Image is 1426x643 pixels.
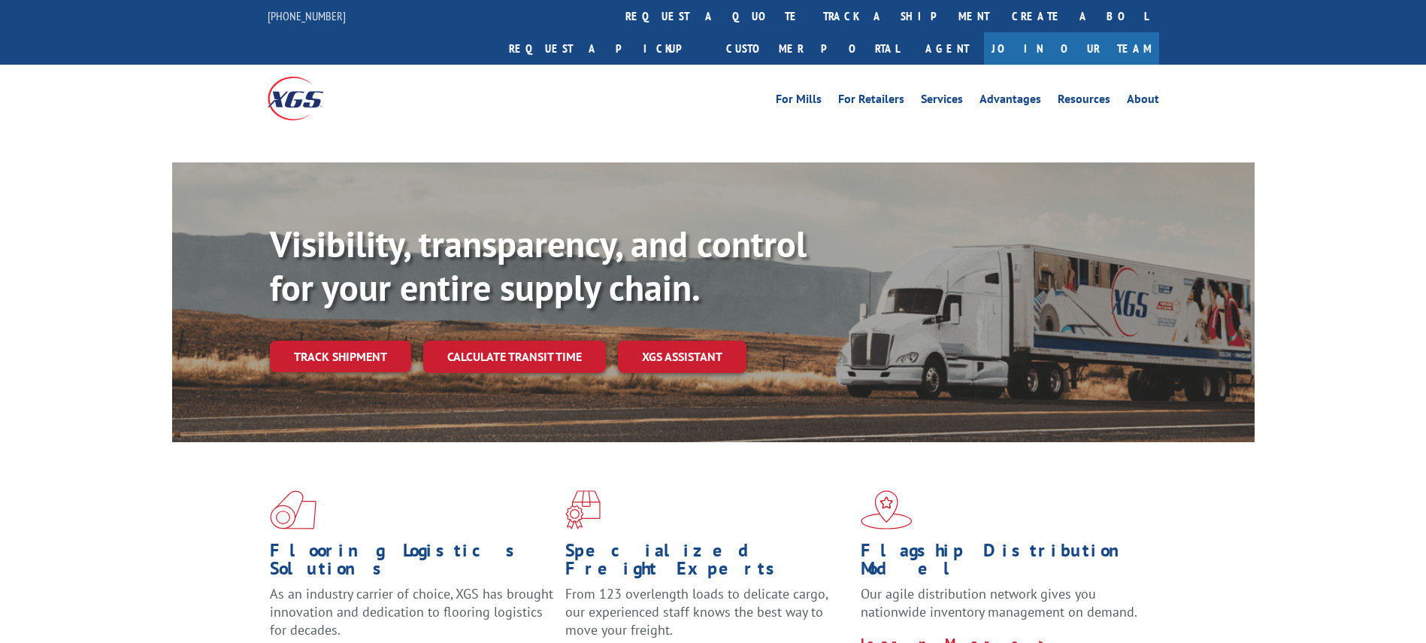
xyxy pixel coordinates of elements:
a: [PHONE_NUMBER] [268,8,346,23]
span: Our agile distribution network gives you nationwide inventory management on demand. [861,585,1137,620]
b: Visibility, transparency, and control for your entire supply chain. [270,220,807,311]
h1: Flooring Logistics Solutions [270,541,554,585]
a: About [1127,93,1159,110]
a: Agent [910,32,984,65]
span: As an industry carrier of choice, XGS has brought innovation and dedication to flooring logistics... [270,585,553,638]
a: Calculate transit time [423,341,606,373]
img: xgs-icon-flagship-distribution-model-red [861,490,913,529]
img: xgs-icon-focused-on-flooring-red [565,490,601,529]
a: Customer Portal [715,32,910,65]
a: Request a pickup [498,32,715,65]
a: Track shipment [270,341,411,372]
a: For Mills [776,93,822,110]
a: For Retailers [838,93,904,110]
h1: Flagship Distribution Model [861,541,1145,585]
a: Resources [1058,93,1110,110]
a: XGS ASSISTANT [618,341,746,373]
img: xgs-icon-total-supply-chain-intelligence-red [270,490,316,529]
a: Services [921,93,963,110]
a: Advantages [979,93,1041,110]
a: Join Our Team [984,32,1159,65]
h1: Specialized Freight Experts [565,541,849,585]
